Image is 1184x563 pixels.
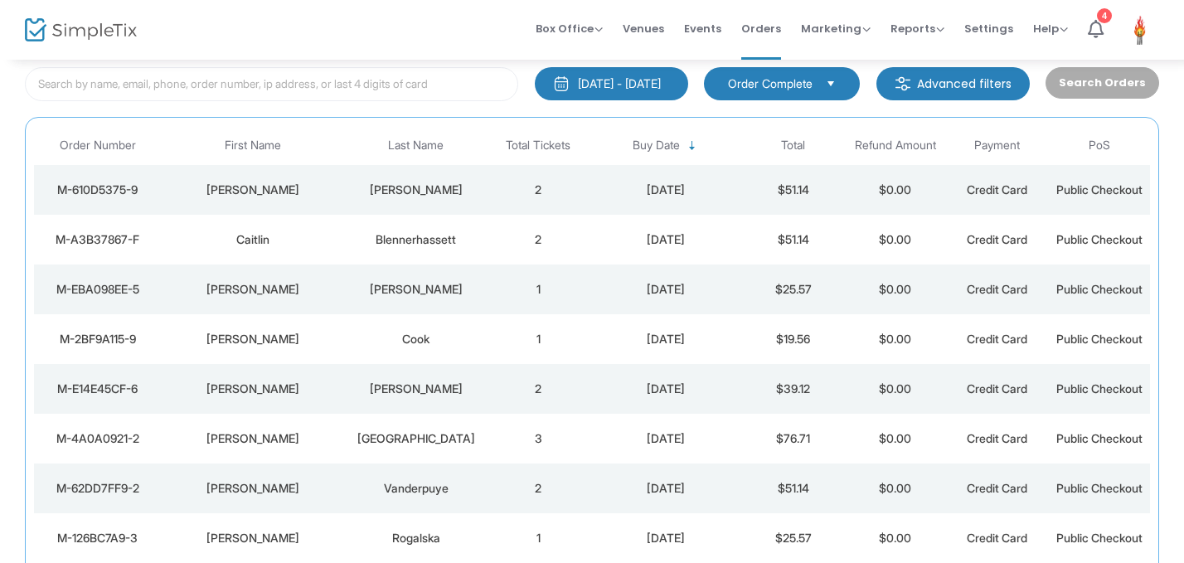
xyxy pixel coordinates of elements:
span: Marketing [801,21,871,36]
div: Passas [349,182,483,198]
span: Public Checkout [1056,431,1143,445]
span: Credit Card [967,481,1027,495]
div: Tracy [166,331,341,347]
div: Camilla [166,281,341,298]
td: 2 [488,464,590,513]
div: 2025-08-20 [594,331,738,347]
span: Credit Card [967,332,1027,346]
div: Flanders [349,430,483,447]
span: Credit Card [967,182,1027,197]
div: 2025-08-21 [594,281,738,298]
div: M-126BC7A9-3 [38,530,158,546]
span: Public Checkout [1056,381,1143,396]
span: Buy Date [633,138,680,153]
div: M-4A0A0921-2 [38,430,158,447]
span: PoS [1089,138,1110,153]
td: 2 [488,364,590,414]
td: 3 [488,414,590,464]
div: Caitlin [166,231,341,248]
button: Select [819,75,842,93]
span: Public Checkout [1056,282,1143,296]
td: $25.57 [742,513,844,563]
span: Order Number [60,138,136,153]
div: M-E14E45CF-6 [38,381,158,397]
span: Last Name [388,138,444,153]
td: $39.12 [742,364,844,414]
div: Nancy [166,430,341,447]
td: $51.14 [742,215,844,265]
span: Settings [964,7,1013,50]
td: 2 [488,215,590,265]
div: M-62DD7FF9-2 [38,480,158,497]
td: $25.57 [742,265,844,314]
td: $0.00 [844,265,946,314]
td: $0.00 [844,314,946,364]
div: Tetyana [166,530,341,546]
div: David [166,381,341,397]
div: 2025-08-20 [594,430,738,447]
span: Reports [890,21,944,36]
span: Order Complete [728,75,813,92]
td: 2 [488,165,590,215]
td: $0.00 [844,165,946,215]
span: Credit Card [967,232,1027,246]
div: Vanderpuye [349,480,483,497]
th: Total Tickets [488,126,590,165]
div: M-EBA098EE-5 [38,281,158,298]
span: Public Checkout [1056,531,1143,545]
div: 2025-08-20 [594,381,738,397]
span: Orders [741,7,781,50]
td: $19.56 [742,314,844,364]
td: 1 [488,314,590,364]
td: $0.00 [844,215,946,265]
div: M-610D5375-9 [38,182,158,198]
div: Blennerhassett [349,231,483,248]
div: 2025-08-20 [594,480,738,497]
span: Credit Card [967,282,1027,296]
div: M-2BF9A115-9 [38,331,158,347]
td: $51.14 [742,165,844,215]
img: monthly [553,75,570,92]
span: Credit Card [967,381,1027,396]
span: First Name [225,138,281,153]
span: Public Checkout [1056,481,1143,495]
span: Public Checkout [1056,232,1143,246]
td: 1 [488,265,590,314]
span: Venues [623,7,664,50]
div: 4 [1097,8,1112,23]
span: Box Office [536,21,603,36]
th: Refund Amount [844,126,946,165]
m-button: Advanced filters [876,67,1030,100]
span: Events [684,7,721,50]
span: Sortable [686,139,699,153]
span: Public Checkout [1056,182,1143,197]
span: Credit Card [967,531,1027,545]
span: Payment [974,138,1020,153]
img: filter [895,75,911,92]
button: [DATE] - [DATE] [535,67,688,100]
div: Data table [34,126,1150,563]
div: M-A3B37867-F [38,231,158,248]
div: 2025-08-21 [594,182,738,198]
div: 2025-08-21 [594,231,738,248]
div: Jennifer [166,182,341,198]
div: Meisner [349,281,483,298]
div: Fletcher [349,381,483,397]
span: Credit Card [967,431,1027,445]
th: Total [742,126,844,165]
td: $0.00 [844,364,946,414]
td: $76.71 [742,414,844,464]
td: $0.00 [844,513,946,563]
div: 2025-08-20 [594,530,738,546]
div: Rogalska [349,530,483,546]
td: $51.14 [742,464,844,513]
span: Help [1033,21,1068,36]
input: Search by name, email, phone, order number, ip address, or last 4 digits of card [25,67,518,101]
td: $0.00 [844,464,946,513]
div: [DATE] - [DATE] [578,75,661,92]
span: Public Checkout [1056,332,1143,346]
td: 1 [488,513,590,563]
div: Cook [349,331,483,347]
div: David [166,480,341,497]
td: $0.00 [844,414,946,464]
